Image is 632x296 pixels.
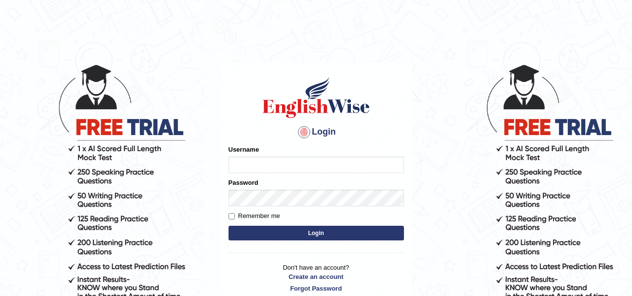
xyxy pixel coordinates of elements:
a: Forgot Password [229,284,404,293]
button: Login [229,226,404,240]
label: Username [229,145,259,154]
a: Create an account [229,272,404,281]
input: Remember me [229,213,235,219]
label: Remember me [229,211,280,221]
h4: Login [229,124,404,140]
label: Password [229,178,258,187]
p: Don't have an account? [229,263,404,293]
img: Logo of English Wise sign in for intelligent practice with AI [261,76,372,119]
